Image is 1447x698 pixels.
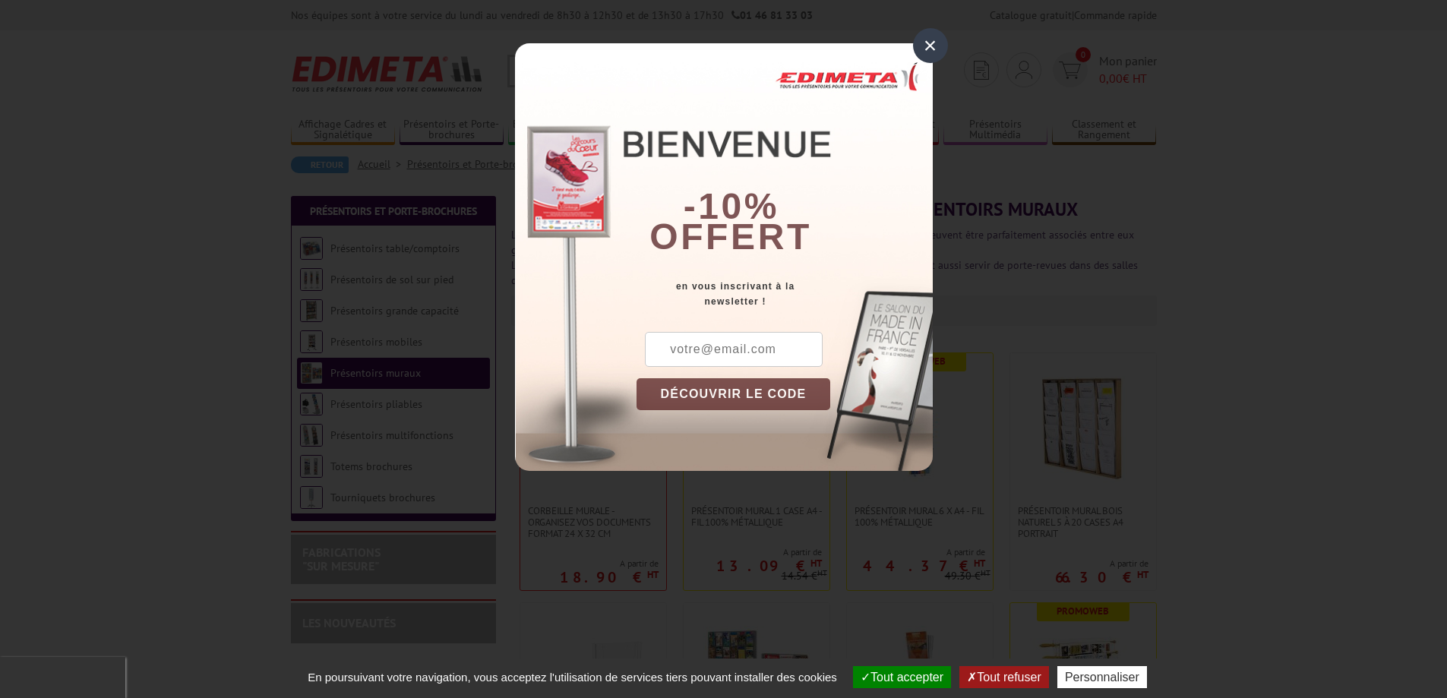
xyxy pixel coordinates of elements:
[637,279,933,309] div: en vous inscrivant à la newsletter !
[684,186,779,226] b: -10%
[853,666,951,688] button: Tout accepter
[913,28,948,63] div: ×
[637,378,831,410] button: DÉCOUVRIR LE CODE
[649,216,812,257] font: offert
[645,332,823,367] input: votre@email.com
[300,671,845,684] span: En poursuivant votre navigation, vous acceptez l'utilisation de services tiers pouvant installer ...
[959,666,1048,688] button: Tout refuser
[1057,666,1147,688] button: Personnaliser (fenêtre modale)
